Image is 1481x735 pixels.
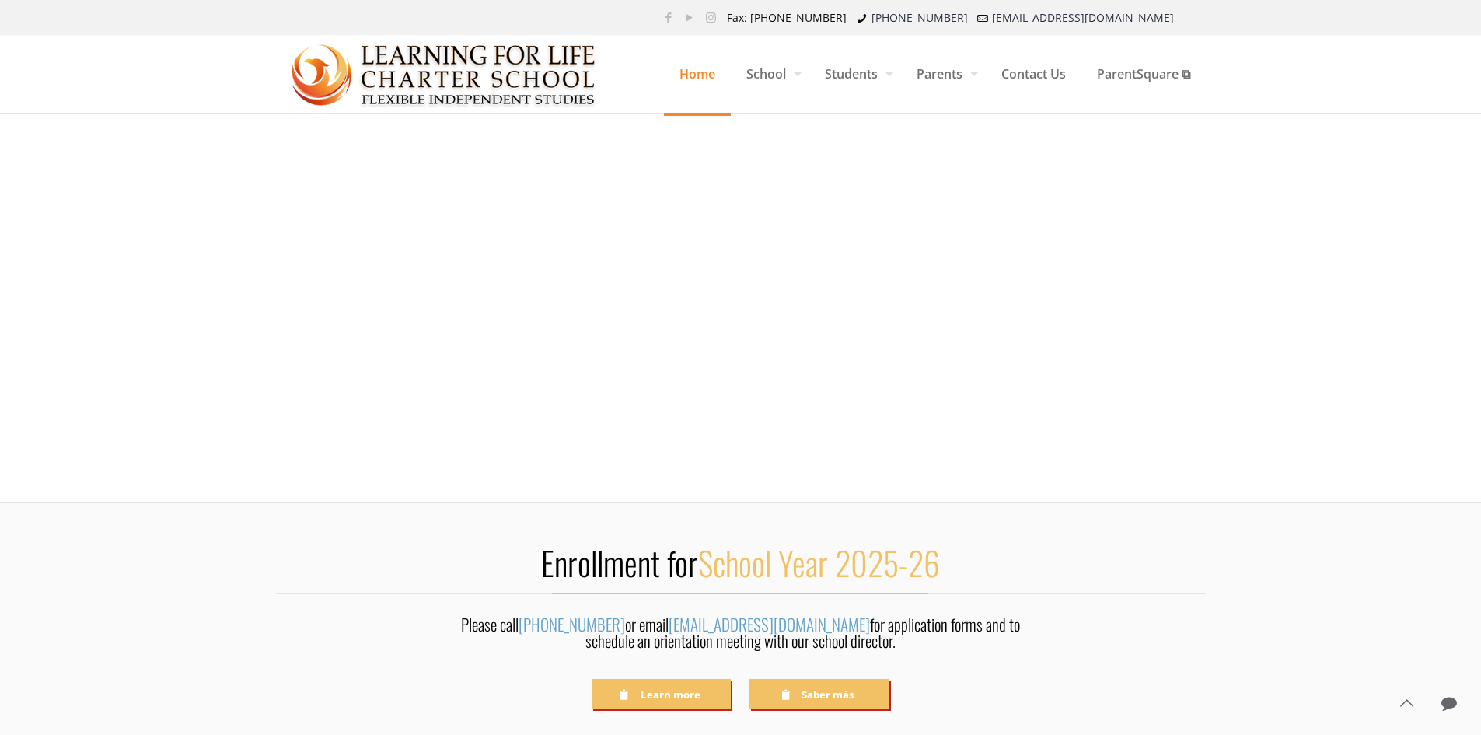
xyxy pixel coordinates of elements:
[1081,35,1206,113] a: ParentSquare ⧉
[682,9,698,25] a: YouTube icon
[519,612,625,636] a: [PHONE_NUMBER]
[749,679,889,709] a: Saber más
[664,35,731,113] a: Home
[731,51,809,97] span: School
[1390,687,1423,719] a: Back to top icon
[445,616,1037,657] div: Please call or email for application forms and to schedule an orientation meeting with our school...
[809,35,901,113] a: Students
[669,612,870,636] a: [EMAIL_ADDRESS][DOMAIN_NAME]
[664,51,731,97] span: Home
[986,51,1081,97] span: Contact Us
[731,35,809,113] a: School
[901,35,986,113] a: Parents
[901,51,986,97] span: Parents
[276,542,1206,583] h2: Enrollment for
[1081,51,1206,97] span: ParentSquare ⧉
[292,35,597,113] a: Learning for Life Charter School
[703,9,719,25] a: Instagram icon
[698,538,940,586] span: School Year 2025-26
[307,129,623,146] rs-layer: Welcome to Learning for Life Charter School
[976,10,991,25] i: mail
[986,35,1081,113] a: Contact Us
[592,679,731,709] a: Learn more
[854,10,870,25] i: phone
[871,10,968,25] a: [PHONE_NUMBER]
[992,10,1174,25] a: [EMAIL_ADDRESS][DOMAIN_NAME]
[292,36,597,114] img: Home
[661,9,677,25] a: Facebook icon
[809,51,901,97] span: Students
